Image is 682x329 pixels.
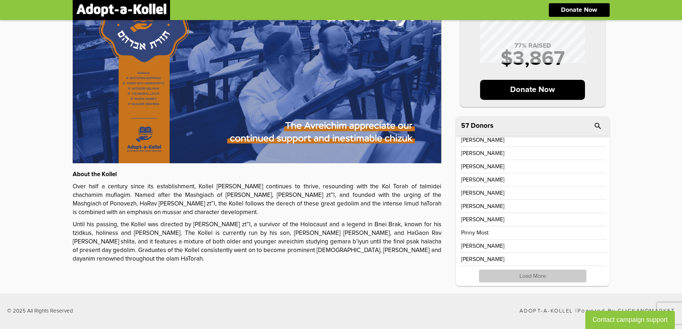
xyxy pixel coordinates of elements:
p: [PERSON_NAME] [461,137,504,143]
p: [PERSON_NAME] [461,243,504,249]
strong: About the Kollel [73,171,117,178]
p: Adopt-a-Kollel | [519,308,675,314]
p: [PERSON_NAME] [461,164,504,169]
p: Over half a century since its establishment, Kollel [PERSON_NAME] continues to thrive, resounding... [73,183,441,217]
p: [PERSON_NAME] [461,190,504,196]
p: [PERSON_NAME] [461,177,504,183]
p: Donate Now [480,80,585,100]
p: Load More [479,270,586,282]
span: Powered by [577,308,615,314]
img: logonobg.png [76,4,166,16]
p: [PERSON_NAME] [461,217,504,222]
p: [PERSON_NAME] [461,256,504,262]
button: Contact campaign support [585,311,675,329]
p: Until his passing, the Kollel was directed by [PERSON_NAME] zt”l, a survivor of the Holocaust and... [73,221,441,263]
span: 57 [461,122,469,129]
a: ClickandMarket [618,308,675,314]
p: [PERSON_NAME] [461,203,504,209]
p: Donors [471,122,493,129]
p: [PERSON_NAME] [461,150,504,156]
i: search [594,122,602,130]
p: Donate Now [561,7,597,13]
p: © 2025 All Rights Reserved [7,308,73,314]
p: Pinny Most [461,230,489,236]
